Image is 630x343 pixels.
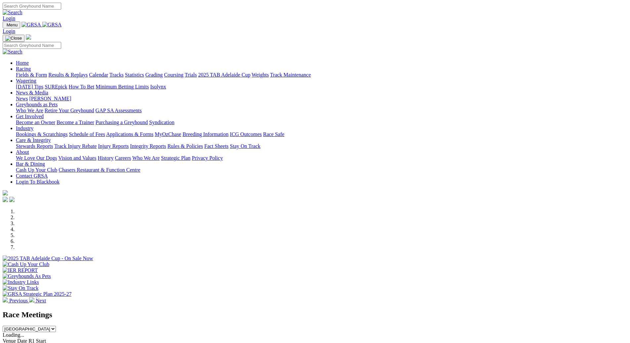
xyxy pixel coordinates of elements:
a: Results & Replays [48,72,88,78]
a: Strategic Plan [161,155,190,161]
a: Login [3,16,15,21]
span: Loading... [3,332,24,338]
a: Cash Up Your Club [16,167,57,173]
a: Who We Are [16,108,43,113]
a: Become an Owner [16,120,55,125]
a: Grading [146,72,163,78]
a: Bookings & Scratchings [16,131,67,137]
input: Search [3,42,61,49]
a: 2025 TAB Adelaide Cup [198,72,250,78]
h2: Race Meetings [3,310,627,319]
a: Syndication [149,120,174,125]
input: Search [3,3,61,10]
img: IER REPORT [3,267,38,273]
a: Calendar [89,72,108,78]
a: GAP SA Assessments [96,108,142,113]
div: Get Involved [16,120,627,125]
img: GRSA Strategic Plan 2025-27 [3,291,71,297]
a: Fact Sheets [204,143,229,149]
a: News & Media [16,90,48,95]
a: Become a Trainer [57,120,94,125]
a: [DATE] Tips [16,84,43,89]
a: Bar & Dining [16,161,45,167]
a: ICG Outcomes [230,131,262,137]
a: History [98,155,113,161]
a: Care & Integrity [16,137,51,143]
a: Industry [16,125,33,131]
a: Minimum Betting Limits [96,84,149,89]
a: Applications & Forms [106,131,153,137]
a: Tracks [109,72,124,78]
a: Rules & Policies [167,143,203,149]
a: Privacy Policy [192,155,223,161]
a: Stewards Reports [16,143,53,149]
a: Track Maintenance [270,72,311,78]
a: Race Safe [263,131,284,137]
a: Schedule of Fees [69,131,105,137]
img: Search [3,49,22,55]
span: Next [36,298,46,303]
a: How To Bet [69,84,95,89]
div: Greyhounds as Pets [16,108,627,114]
a: Login [3,28,15,34]
div: Care & Integrity [16,143,627,149]
div: News & Media [16,96,627,102]
a: Vision and Values [58,155,96,161]
a: We Love Our Dogs [16,155,57,161]
a: Login To Blackbook [16,179,60,185]
a: Racing [16,66,31,72]
img: Cash Up Your Club [3,261,49,267]
a: Home [16,60,29,66]
a: Chasers Restaurant & Function Centre [59,167,140,173]
img: logo-grsa-white.png [3,190,8,195]
a: [PERSON_NAME] [29,96,71,101]
a: Fields & Form [16,72,47,78]
span: Menu [7,22,18,27]
a: Injury Reports [98,143,129,149]
a: Track Injury Rebate [54,143,97,149]
img: Close [5,36,22,41]
a: Weights [252,72,269,78]
a: Integrity Reports [130,143,166,149]
img: chevron-right-pager-white.svg [29,297,34,302]
a: Greyhounds as Pets [16,102,58,107]
a: Statistics [125,72,144,78]
a: Who We Are [132,155,160,161]
div: Racing [16,72,627,78]
a: Breeding Information [183,131,229,137]
a: News [16,96,28,101]
img: Stay On Track [3,285,38,291]
a: Purchasing a Greyhound [96,120,148,125]
a: Wagering [16,78,36,84]
div: Industry [16,131,627,137]
a: Coursing [164,72,184,78]
span: Previous [9,298,28,303]
button: Toggle navigation [3,35,24,42]
img: 2025 TAB Adelaide Cup - On Sale Now [3,256,93,261]
a: Trials [185,72,197,78]
img: twitter.svg [9,197,15,202]
a: SUREpick [45,84,67,89]
a: Previous [3,298,29,303]
img: chevron-left-pager-white.svg [3,297,8,302]
div: About [16,155,627,161]
img: GRSA [21,22,41,28]
img: Search [3,10,22,16]
a: Stay On Track [230,143,260,149]
a: About [16,149,29,155]
div: Bar & Dining [16,167,627,173]
a: Get Involved [16,114,44,119]
a: MyOzChase [155,131,181,137]
img: facebook.svg [3,197,8,202]
a: Next [29,298,46,303]
a: Retire Your Greyhound [45,108,94,113]
a: Contact GRSA [16,173,48,179]
img: Industry Links [3,279,39,285]
button: Toggle navigation [3,21,20,28]
div: Wagering [16,84,627,90]
a: Isolynx [150,84,166,89]
a: Careers [115,155,131,161]
img: logo-grsa-white.png [26,34,31,40]
img: GRSA [42,22,62,28]
img: Greyhounds As Pets [3,273,51,279]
